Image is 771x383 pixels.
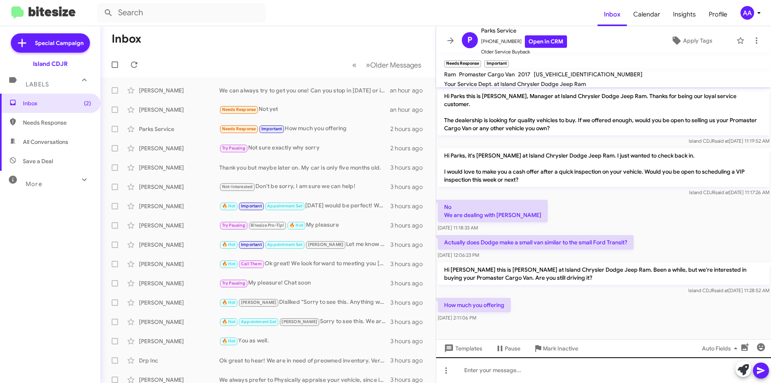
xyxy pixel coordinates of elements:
span: Important [241,242,262,247]
div: We can always try to get you one! Can you stop in [DATE] or is [DATE] better? [219,86,390,94]
small: Important [484,60,508,68]
button: Previous [347,57,361,73]
span: Important [261,126,282,131]
span: Appointment Set [241,319,276,324]
button: Apply Tags [650,33,732,48]
span: Labels [26,81,49,88]
div: [PERSON_NAME] [139,318,219,326]
span: said at [715,138,729,144]
div: 3 hours ago [390,183,429,191]
div: 3 hours ago [390,356,429,365]
div: [DATE] would be perfect! We look forward to seeing you then! [219,201,390,211]
div: 3 hours ago [390,299,429,307]
span: (2) [84,99,91,107]
div: My pleasure [219,221,390,230]
span: [PERSON_NAME] [308,242,344,247]
span: Needs Response [222,107,256,112]
div: [PERSON_NAME] [139,202,219,210]
span: Island CDJR [DATE] 11:17:26 AM [689,189,769,195]
span: 2017 [518,71,530,78]
div: [PERSON_NAME] [139,183,219,191]
p: Hi [PERSON_NAME] this is [PERSON_NAME] at Island Chrysler Dodge Jeep Ram. Been a while, but we're... [438,262,769,285]
div: 3 hours ago [390,164,429,172]
span: Parks Service [481,26,567,35]
h1: Inbox [112,33,141,45]
span: Bitesize Pro-Tip! [251,223,284,228]
div: [PERSON_NAME] [139,106,219,114]
span: Older Messages [370,61,421,70]
span: » [366,60,370,70]
span: Apply Tags [683,33,712,48]
span: Auto Fields [702,341,740,356]
span: Needs Response [222,126,256,131]
span: 🔥 Hot [222,203,236,209]
span: Pause [505,341,520,356]
div: Disliked “Sorry to see this. Anything we can do to help?” [219,298,390,307]
span: Appointment Set [267,242,302,247]
span: [US_VEHICLE_IDENTIFICATION_NUMBER] [534,71,642,78]
button: Next [361,57,426,73]
button: Mark Inactive [527,341,585,356]
div: Island CDJR [33,60,68,68]
div: [PERSON_NAME] [139,260,219,268]
span: More [26,180,42,188]
div: My pleasure! Chat soon [219,279,390,288]
div: an hour ago [390,86,429,94]
p: Hi Parks, it's [PERSON_NAME] at Island Chrysler Dodge Jeep Ram. I just wanted to check back in. I... [438,148,769,187]
div: Let me know When is a good time to stop by, I do have an availability [DATE] around 2:15p How doe... [219,240,390,249]
span: said at [715,189,729,195]
p: No We are dealing with [PERSON_NAME] [438,200,548,222]
div: Thank you but maybe later on. My car is only five months old. [219,164,390,172]
span: 🔥 Hot [222,242,236,247]
span: Try Pausing [222,223,245,228]
span: [DATE] 11:18:33 AM [438,225,478,231]
span: Needs Response [23,119,91,127]
span: Call Them [241,261,262,266]
button: Templates [436,341,489,356]
span: [DATE] 2:11:06 PM [438,315,476,321]
div: Don't be sorry, I am sure we can help! [219,182,390,191]
small: Needs Response [444,60,481,68]
p: How much you offering [438,298,511,312]
div: 2 hours ago [390,125,429,133]
div: How much you offering [219,124,390,133]
div: 3 hours ago [390,260,429,268]
span: Not-Interested [222,184,253,189]
div: [PERSON_NAME] [139,164,219,172]
span: Try Pausing [222,281,245,286]
span: [PHONE_NUMBER] [481,35,567,48]
div: 3 hours ago [390,202,429,210]
span: 🔥 Hot [222,261,236,266]
div: 3 hours ago [390,221,429,229]
a: Inbox [598,3,627,26]
div: 3 hours ago [390,279,429,287]
span: Your Service Dept. at Island Chrysler Dodge Jeep Ram [444,80,586,88]
span: Appointment Set [267,203,302,209]
a: Calendar [627,3,667,26]
a: Profile [702,3,734,26]
button: AA [734,6,762,20]
div: 3 hours ago [390,241,429,249]
div: [PERSON_NAME] [139,337,219,345]
button: Pause [489,341,527,356]
a: Insights [667,3,702,26]
div: [PERSON_NAME] [139,241,219,249]
span: [PERSON_NAME] [281,319,317,324]
div: 2 hours ago [390,144,429,152]
span: Special Campaign [35,39,84,47]
div: [PERSON_NAME] [139,299,219,307]
span: Try Pausing [222,145,245,151]
div: [PERSON_NAME] [139,221,219,229]
input: Search [97,3,266,23]
span: Island CDJR [DATE] 11:19:52 AM [689,138,769,144]
nav: Page navigation example [348,57,426,73]
a: Open in CRM [525,35,567,48]
div: 3 hours ago [390,318,429,326]
span: Promaster Cargo Van [459,71,515,78]
div: [PERSON_NAME] [139,144,219,152]
div: Parks Service [139,125,219,133]
span: 🔥 Hot [222,300,236,305]
span: Mark Inactive [543,341,578,356]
